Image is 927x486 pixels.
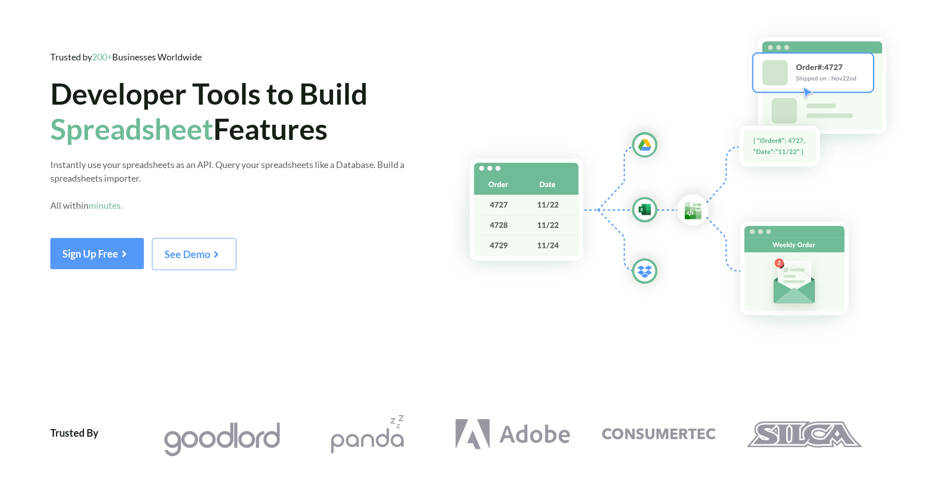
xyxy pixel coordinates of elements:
a: Pandazzz Logo [294,415,440,453]
span: See Demo [164,248,224,260]
button: Sign Up Free [50,238,144,269]
button: See Demo [152,238,236,270]
a: Consumertec Logo [585,415,731,454]
span: 200+ [92,51,112,62]
a: Adobe Logo [440,415,585,454]
span: minutes. [89,200,123,211]
span: Sign Up Free [62,248,132,260]
a: See Demo [152,252,236,260]
img: Pandazzz Logo [309,415,426,453]
a: Goodlord Logo [149,415,294,458]
img: Goodlord Logo [163,420,280,458]
img: Hero Spreadsheet Flow [445,20,927,345]
div: Trusted By [50,415,99,458]
img: Silca Logo [746,415,863,454]
span: Spreadsheet [50,111,213,146]
span: Trusted by Businesses Worldwide [50,51,202,62]
span: Developer Tools to Build Features [50,76,368,146]
span: Instantly use your spreadsheets as an API. Query your spreadsheets like a Database. Build a sprea... [50,159,404,211]
img: Consumertec Logo [600,415,717,454]
a: Silca Logo [731,415,877,454]
img: Adobe Logo [455,415,571,454]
